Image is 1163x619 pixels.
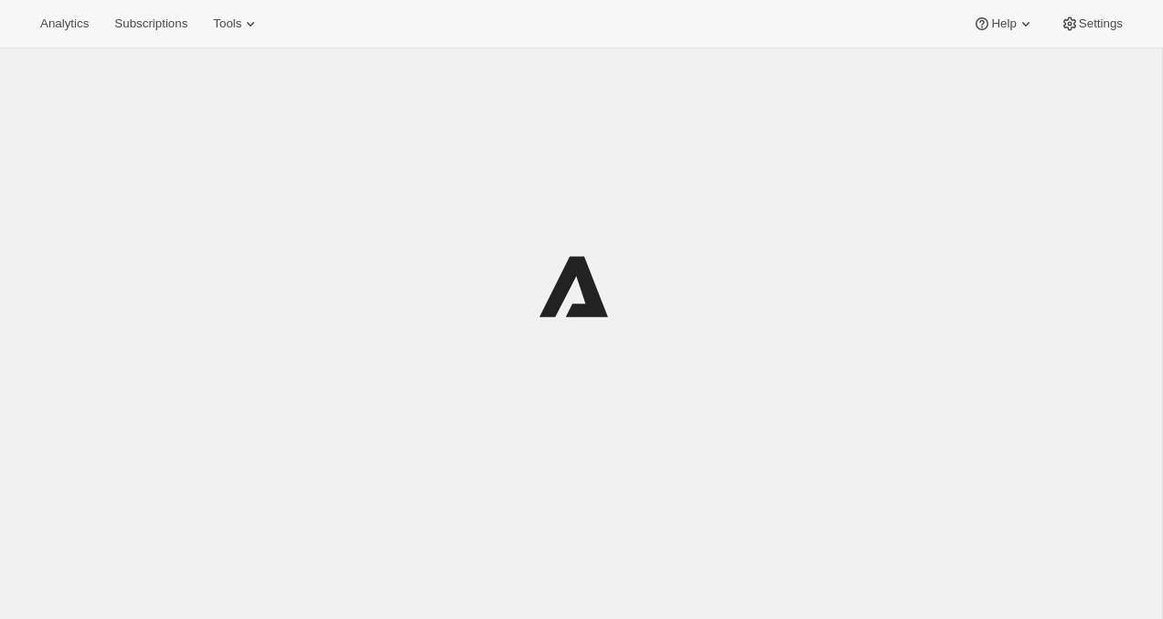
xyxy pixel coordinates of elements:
[114,16,187,31] span: Subscriptions
[213,16,241,31] span: Tools
[103,11,198,37] button: Subscriptions
[962,11,1045,37] button: Help
[1079,16,1123,31] span: Settings
[29,11,100,37] button: Analytics
[202,11,271,37] button: Tools
[1050,11,1134,37] button: Settings
[40,16,89,31] span: Analytics
[991,16,1016,31] span: Help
